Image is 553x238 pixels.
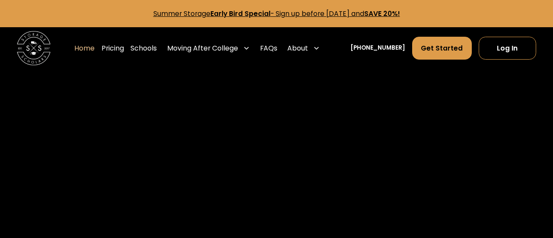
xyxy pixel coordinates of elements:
a: Home [74,36,95,60]
a: FAQs [260,36,277,60]
a: Schools [130,36,157,60]
a: Log In [479,37,536,60]
div: About [287,43,308,54]
a: Get Started [412,37,472,60]
div: Moving After College [167,43,238,54]
img: Storage Scholars main logo [17,31,51,65]
a: Summer StorageEarly Bird Special- Sign up before [DATE] andSAVE 20%! [153,9,400,18]
a: [PHONE_NUMBER] [350,44,405,53]
strong: Early Bird Special [210,9,270,18]
strong: SAVE 20%! [364,9,400,18]
a: Pricing [102,36,124,60]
